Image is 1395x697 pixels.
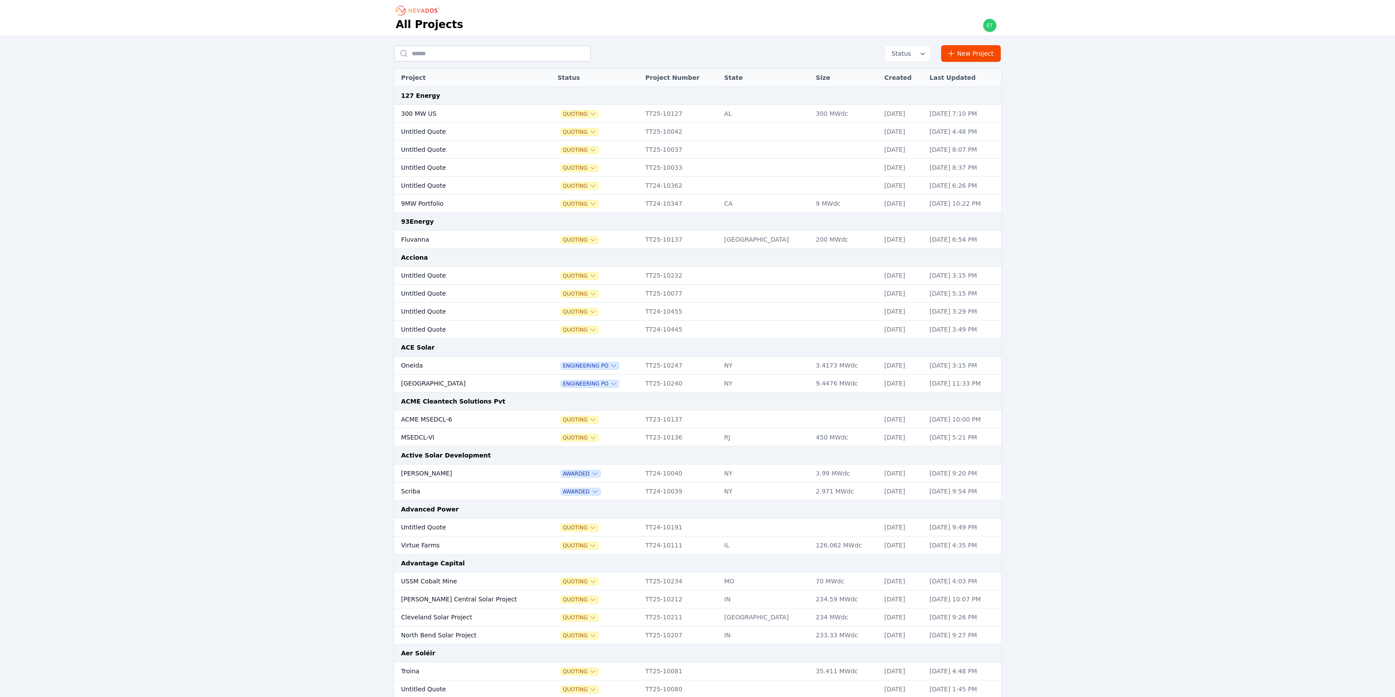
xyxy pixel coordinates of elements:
[880,572,925,590] td: [DATE]
[394,303,1001,321] tr: Untitled QuoteQuotingTT24-10455[DATE][DATE] 3:29 PM
[394,231,1001,249] tr: FluvannaQuotingTT25-10137[GEOGRAPHIC_DATA]200 MWdc[DATE][DATE] 6:54 PM
[880,662,925,680] td: [DATE]
[641,518,720,536] td: TT24-10191
[925,662,1001,680] td: [DATE] 4:48 PM
[880,626,925,644] td: [DATE]
[641,159,720,177] td: TT25-10033
[394,411,532,429] td: ACME MSEDCL-6
[394,411,1001,429] tr: ACME MSEDCL-6QuotingTT23-10137[DATE][DATE] 10:00 PM
[880,141,925,159] td: [DATE]
[561,362,619,369] span: Engineering PO
[880,267,925,285] td: [DATE]
[811,626,880,644] td: 233.33 MWdc
[720,572,811,590] td: MO
[880,285,925,303] td: [DATE]
[880,536,925,554] td: [DATE]
[880,303,925,321] td: [DATE]
[720,69,811,87] th: State
[561,434,598,441] span: Quoting
[811,105,880,123] td: 300 MWdc
[561,236,598,243] button: Quoting
[880,483,925,500] td: [DATE]
[394,662,1001,680] tr: TroinaQuotingTT25-1008135.411 MWdc[DATE][DATE] 4:48 PM
[394,285,1001,303] tr: Untitled QuoteQuotingTT25-10077[DATE][DATE] 5:15 PM
[880,231,925,249] td: [DATE]
[641,662,720,680] td: TT25-10081
[925,483,1001,500] td: [DATE] 9:54 PM
[394,123,1001,141] tr: Untitled QuoteQuotingTT25-10042[DATE][DATE] 4:48 PM
[925,465,1001,483] td: [DATE] 9:20 PM
[880,608,925,626] td: [DATE]
[561,272,598,279] button: Quoting
[925,357,1001,375] td: [DATE] 3:15 PM
[394,393,1001,411] td: ACME Cleantech Solutions Pvt
[561,686,598,693] button: Quoting
[394,267,1001,285] tr: Untitled QuoteQuotingTT25-10232[DATE][DATE] 3:15 PM
[720,608,811,626] td: [GEOGRAPHIC_DATA]
[561,129,598,136] button: Quoting
[394,357,1001,375] tr: OneidaEngineering POTT25-10247NY3.4173 MWdc[DATE][DATE] 3:15 PM
[641,285,720,303] td: TT25-10077
[561,488,600,495] span: Awarded
[561,668,598,675] button: Quoting
[880,518,925,536] td: [DATE]
[394,429,1001,447] tr: MSEDCL-VIQuotingTT23-10136RJ450 MWdc[DATE][DATE] 5:21 PM
[394,357,532,375] td: Oneida
[396,4,442,18] nav: Breadcrumb
[394,105,532,123] td: 300 MW US
[811,465,880,483] td: 3.99 MWdc
[394,69,532,87] th: Project
[561,308,598,315] button: Quoting
[720,536,811,554] td: IL
[925,123,1001,141] td: [DATE] 4:48 PM
[394,554,1001,572] td: Advantage Capital
[561,614,598,621] button: Quoting
[394,447,1001,465] td: Active Solar Development
[925,321,1001,339] td: [DATE] 3:49 PM
[720,195,811,213] td: CA
[885,46,931,61] button: Status
[394,429,532,447] td: MSEDCL-VI
[880,429,925,447] td: [DATE]
[394,213,1001,231] td: 93Energy
[394,465,1001,483] tr: [PERSON_NAME]AwardedTT24-10040NY3.99 MWdc[DATE][DATE] 9:20 PM
[394,536,1001,554] tr: Virtue FarmsQuotingTT24-10111IL126.062 MWdc[DATE][DATE] 4:35 PM
[811,195,880,213] td: 9 MWdc
[394,195,532,213] td: 9MW Portfolio
[394,572,532,590] td: USSM Cobalt Mine
[394,572,1001,590] tr: USSM Cobalt MineQuotingTT25-10234MO70 MWdc[DATE][DATE] 4:03 PM
[561,380,619,387] button: Engineering PO
[394,608,1001,626] tr: Cleveland Solar ProjectQuotingTT25-10211[GEOGRAPHIC_DATA]234 MWdc[DATE][DATE] 9:26 PM
[880,590,925,608] td: [DATE]
[561,542,598,549] span: Quoting
[641,483,720,500] td: TT24-10039
[394,608,532,626] td: Cleveland Solar Project
[641,411,720,429] td: TT23-10137
[561,111,598,118] button: Quoting
[880,123,925,141] td: [DATE]
[641,123,720,141] td: TT25-10042
[394,375,1001,393] tr: [GEOGRAPHIC_DATA]Engineering POTT25-10240NY9.4476 MWdc[DATE][DATE] 11:33 PM
[561,182,598,189] span: Quoting
[925,518,1001,536] td: [DATE] 9:49 PM
[394,159,1001,177] tr: Untitled QuoteQuotingTT25-10033[DATE][DATE] 8:37 PM
[394,536,532,554] td: Virtue Farms
[720,429,811,447] td: RJ
[720,231,811,249] td: [GEOGRAPHIC_DATA]
[811,608,880,626] td: 234 MWdc
[561,416,598,423] span: Quoting
[720,105,811,123] td: AL
[641,608,720,626] td: TT25-10211
[553,69,641,87] th: Status
[880,105,925,123] td: [DATE]
[394,285,532,303] td: Untitled Quote
[720,590,811,608] td: IN
[394,267,532,285] td: Untitled Quote
[394,518,532,536] td: Untitled Quote
[925,285,1001,303] td: [DATE] 5:15 PM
